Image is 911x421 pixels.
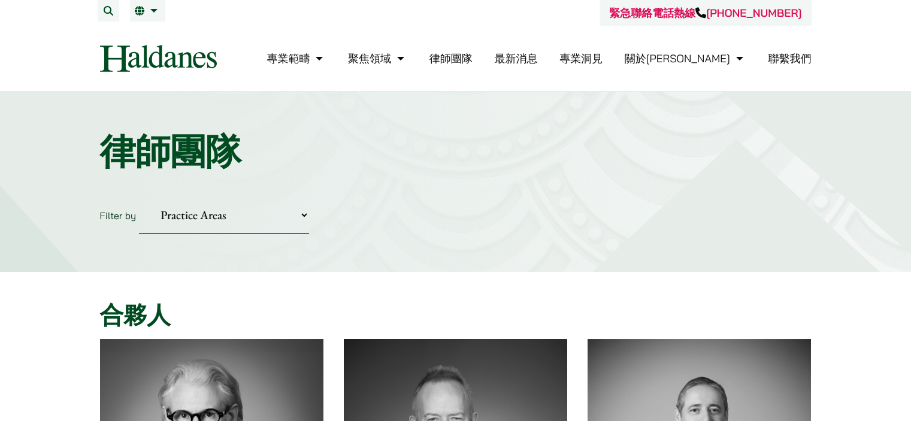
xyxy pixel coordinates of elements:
a: 專業洞見 [559,52,603,65]
h2: 合夥人 [100,301,812,329]
a: 專業範疇 [267,52,326,65]
a: 繁 [135,6,161,16]
a: 聯繫我們 [768,52,812,65]
a: 律師團隊 [429,52,473,65]
a: 緊急聯絡電話熱線[PHONE_NUMBER] [609,6,801,20]
label: Filter by [100,210,137,222]
a: 關於何敦 [625,52,746,65]
a: 最新消息 [494,52,537,65]
a: 聚焦領域 [348,52,407,65]
h1: 律師團隊 [100,130,812,173]
img: Logo of Haldanes [100,45,217,72]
